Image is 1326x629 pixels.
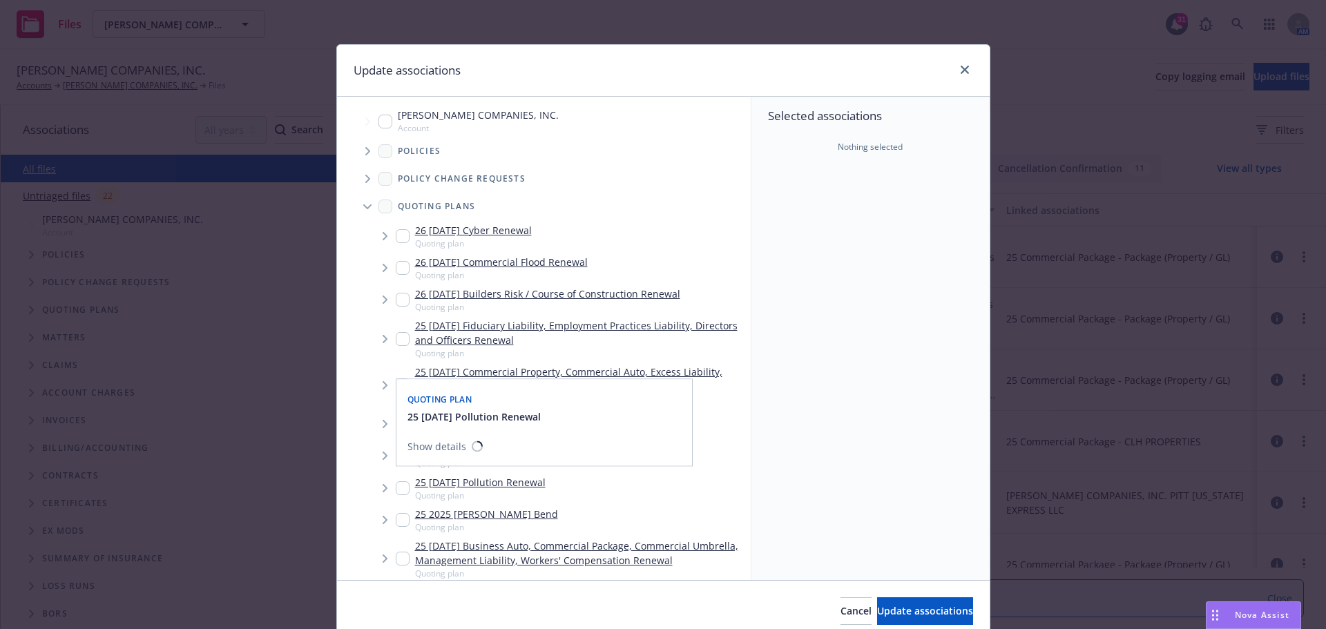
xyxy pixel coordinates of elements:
[415,238,532,249] span: Quoting plan
[398,147,441,155] span: Policies
[415,347,745,359] span: Quoting plan
[768,108,973,124] span: Selected associations
[415,365,745,394] a: 25 [DATE] Commercial Property, Commercial Auto, Excess Liability, Commercial Package Renewal
[354,61,461,79] h1: Update associations
[398,122,559,134] span: Account
[1206,601,1301,629] button: Nova Assist
[840,597,872,625] button: Cancel
[415,318,745,347] a: 25 [DATE] Fiduciary Liability, Employment Practices Liability, Directors and Officers Renewal
[415,269,588,281] span: Quoting plan
[877,604,973,617] span: Update associations
[415,490,546,501] span: Quoting plan
[407,409,541,424] button: 25 [DATE] Pollution Renewal
[415,223,532,238] a: 26 [DATE] Cyber Renewal
[415,301,680,313] span: Quoting plan
[415,568,745,579] span: Quoting plan
[415,539,745,568] a: 25 [DATE] Business Auto, Commercial Package, Commercial Umbrella, Management Liability, Workers' ...
[415,521,558,533] span: Quoting plan
[398,108,559,122] span: [PERSON_NAME] COMPANIES, INC.
[877,597,973,625] button: Update associations
[1235,609,1289,621] span: Nova Assist
[840,604,872,617] span: Cancel
[415,507,558,521] a: 25 2025 [PERSON_NAME] Bend
[838,141,903,153] span: Nothing selected
[407,394,472,405] span: Quoting plan
[957,61,973,78] a: close
[415,475,546,490] a: 25 [DATE] Pollution Renewal
[398,202,476,211] span: Quoting plans
[415,255,588,269] a: 26 [DATE] Commercial Flood Renewal
[415,287,680,301] a: 26 [DATE] Builders Risk / Course of Construction Renewal
[398,175,526,183] span: Policy change requests
[1207,602,1224,628] div: Drag to move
